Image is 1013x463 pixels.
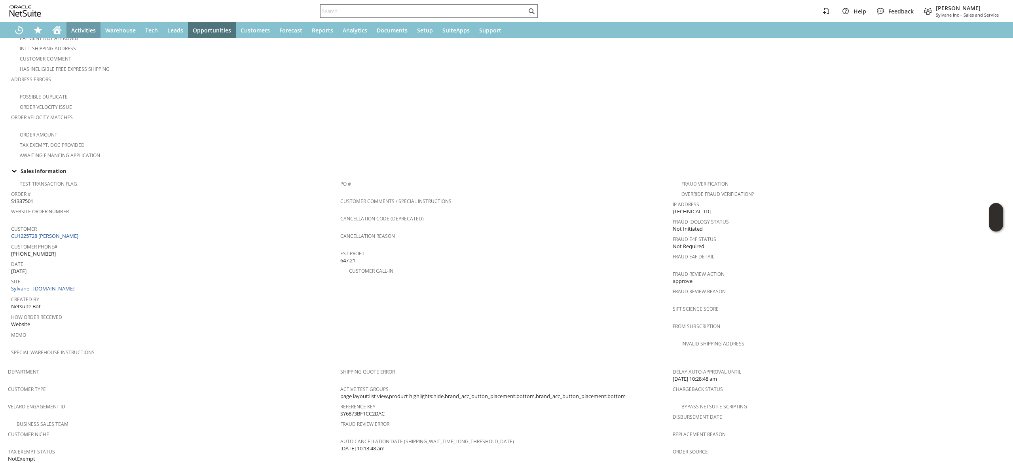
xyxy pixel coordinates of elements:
[11,285,76,292] a: Sylvane - [DOMAIN_NAME]
[241,27,270,34] span: Customers
[474,22,506,38] a: Support
[888,8,914,15] span: Feedback
[936,4,999,12] span: [PERSON_NAME]
[338,22,372,38] a: Analytics
[673,448,708,455] a: Order Source
[11,314,62,321] a: How Order Received
[340,421,389,427] a: Fraud Review Error
[105,27,136,34] span: Warehouse
[11,250,56,258] span: [PHONE_NUMBER]
[9,6,41,17] svg: logo
[936,12,959,18] span: Sylvane Inc
[340,198,451,205] a: Customer Comments / Special Instructions
[340,386,389,393] a: Active Test Groups
[479,27,501,34] span: Support
[673,414,722,420] a: Disbursement Date
[8,386,46,393] a: Customer Type
[340,257,355,264] span: 647.21
[11,191,31,197] a: Order #
[8,403,65,410] a: Velaro Engagement ID
[11,261,23,268] a: Date
[673,386,723,393] a: Chargeback Status
[8,448,55,455] a: Tax Exempt Status
[673,368,741,375] a: Delay Auto-Approval Until
[188,22,236,38] a: Opportunities
[11,226,37,232] a: Customer
[163,22,188,38] a: Leads
[673,208,711,215] span: [TECHNICAL_ID]
[193,27,231,34] span: Opportunities
[17,421,68,427] a: Business Sales Team
[11,114,73,121] a: Order Velocity Matches
[340,215,424,222] a: Cancellation Code (deprecated)
[20,131,57,138] a: Order Amount
[343,27,367,34] span: Analytics
[20,142,85,148] a: Tax Exempt. Doc Provided
[854,8,866,15] span: Help
[20,152,100,159] a: Awaiting Financing Application
[47,22,66,38] a: Home
[349,268,393,274] a: Customer Call-in
[673,375,717,383] span: [DATE] 10:28:48 am
[412,22,438,38] a: Setup
[438,22,474,38] a: SuiteApps
[145,27,158,34] span: Tech
[673,288,726,295] a: Fraud Review Reason
[11,232,80,239] a: CU1225728 [PERSON_NAME]
[11,332,26,338] a: Memo
[28,22,47,38] div: Shortcuts
[11,243,57,250] a: Customer Phone#
[673,236,716,243] a: Fraud E4F Status
[20,55,71,62] a: Customer Comment
[33,25,43,35] svg: Shortcuts
[8,431,49,438] a: Customer Niche
[11,321,30,328] span: Website
[20,104,72,110] a: Order Velocity Issue
[989,203,1003,231] iframe: Click here to launch Oracle Guided Learning Help Panel
[20,45,76,52] a: Intl. Shipping Address
[20,93,68,100] a: Possible Duplicate
[66,22,101,38] a: Activities
[340,393,626,400] span: page layout:list view,product highlights:hide,brand_acc_button_placement:bottom,brand_acc_button_...
[340,368,395,375] a: Shipping Quote Error
[673,225,703,233] span: Not Initiated
[673,277,692,285] span: approve
[275,22,307,38] a: Forecast
[321,6,527,16] input: Search
[340,180,351,187] a: PO #
[312,27,333,34] span: Reports
[11,76,51,83] a: Address Errors
[681,191,754,197] a: Override Fraud Verification?
[681,403,747,410] a: Bypass NetSuite Scripting
[340,410,385,417] span: SY6873BF1CC2DAC
[673,253,714,260] a: Fraud E4F Detail
[140,22,163,38] a: Tech
[14,25,24,35] svg: Recent Records
[340,250,365,257] a: Est Profit
[52,25,62,35] svg: Home
[527,6,536,16] svg: Search
[71,27,96,34] span: Activities
[307,22,338,38] a: Reports
[20,180,77,187] a: Test Transaction Flag
[11,278,21,285] a: Site
[673,201,699,208] a: IP Address
[989,218,1003,232] span: Oracle Guided Learning Widget. To move around, please hold and drag
[11,208,69,215] a: Website Order Number
[673,431,726,438] a: Replacement reason
[8,166,1005,176] td: Sales Information
[11,268,27,275] span: [DATE]
[11,303,41,310] span: Netsuite Bot
[673,323,720,330] a: From Subscription
[673,306,719,312] a: Sift Science Score
[673,271,725,277] a: Fraud Review Action
[101,22,140,38] a: Warehouse
[8,455,35,463] span: NotExempt
[340,233,395,239] a: Cancellation Reason
[372,22,412,38] a: Documents
[340,403,376,410] a: Reference Key
[9,22,28,38] a: Recent Records
[236,22,275,38] a: Customers
[681,180,728,187] a: Fraud Verification
[442,27,470,34] span: SuiteApps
